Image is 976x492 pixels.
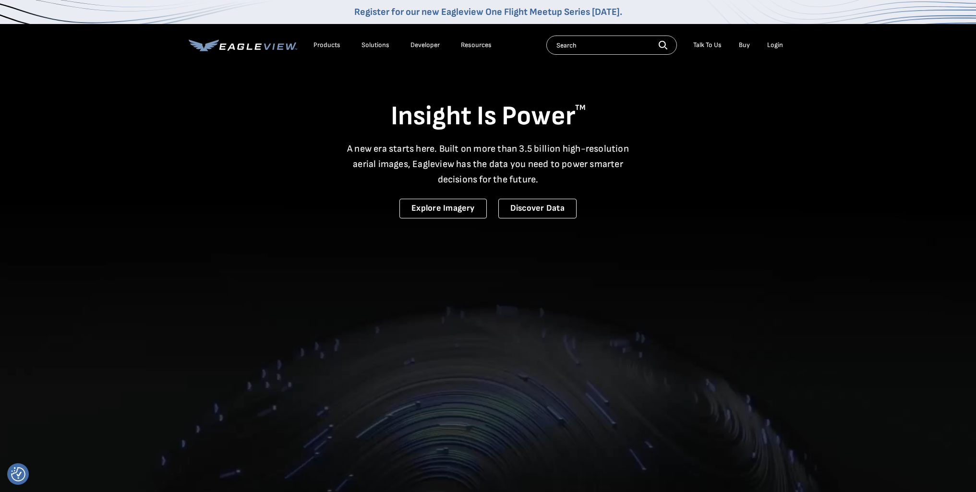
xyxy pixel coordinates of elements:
[399,199,487,218] a: Explore Imagery
[354,6,622,18] a: Register for our new Eagleview One Flight Meetup Series [DATE].
[498,199,577,218] a: Discover Data
[739,41,750,49] a: Buy
[11,467,25,481] button: Consent Preferences
[546,36,677,55] input: Search
[313,41,340,49] div: Products
[767,41,783,49] div: Login
[341,141,635,187] p: A new era starts here. Built on more than 3.5 billion high-resolution aerial images, Eagleview ha...
[461,41,492,49] div: Resources
[410,41,440,49] a: Developer
[575,103,586,112] sup: TM
[189,100,788,133] h1: Insight Is Power
[361,41,389,49] div: Solutions
[11,467,25,481] img: Revisit consent button
[693,41,722,49] div: Talk To Us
